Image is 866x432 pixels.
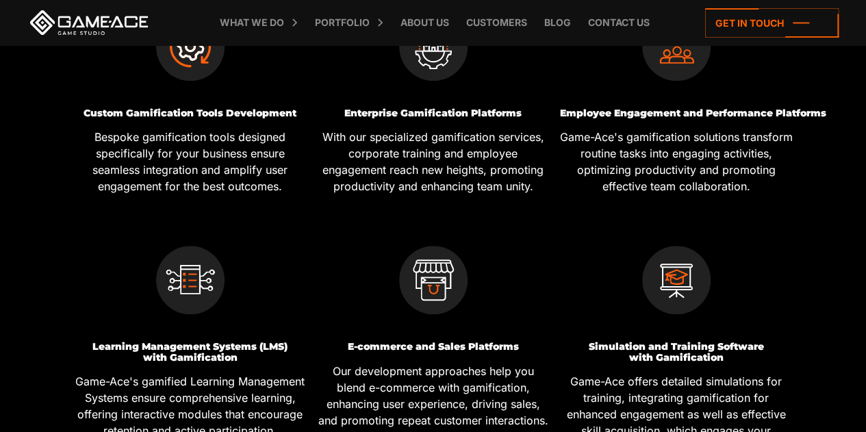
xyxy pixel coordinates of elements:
p: Bespoke gamification tools designed specifically for your business ensure seamless integration an... [74,129,307,194]
h3: Simulation and Training Software with Gamification [560,342,793,363]
h3: Employee Engagement and Performance Platforms [560,108,793,118]
h3: Custom Gamification Tools Development [74,108,307,118]
img: Custom development icon [156,12,225,81]
p: Game-Ace's gamification solutions transform routine tasks into engaging activities, optimizing pr... [560,129,793,194]
img: Workforce icon services [642,12,711,81]
p: With our specialized gamification services, corporate training and employee engagement reach new ... [317,129,550,194]
h3: Enterprise Gamification Platforms [317,108,550,118]
img: Lms icon [156,246,225,314]
h3: E-commerce and Sales Platforms [317,342,550,352]
img: E commerce and sales platforms icon [399,246,468,314]
p: Our development approaches help you blend e-commerce with gamification, enhancing user experience... [317,363,550,429]
h3: Learning Management Systems (LMS) with Gamification [74,342,307,363]
img: Enterprise icons [399,12,468,81]
img: Simulation training icon [642,246,711,314]
a: Get in touch [705,8,839,38]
